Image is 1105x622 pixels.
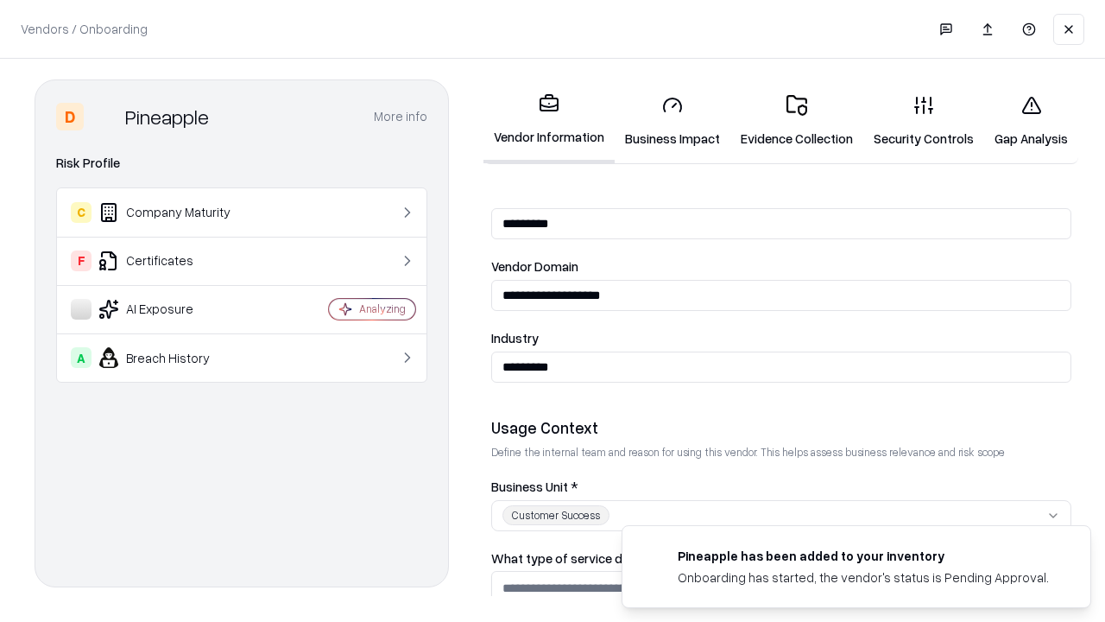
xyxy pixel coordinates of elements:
button: Customer Success [491,500,1071,531]
div: Certificates [71,251,277,271]
div: C [71,202,92,223]
div: Customer Success [502,505,609,525]
label: Business Unit * [491,480,1071,493]
p: Define the internal team and reason for using this vendor. This helps assess business relevance a... [491,445,1071,460]
div: Onboarding has started, the vendor's status is Pending Approval. [678,568,1049,587]
div: Breach History [71,347,277,368]
p: Vendors / Onboarding [21,20,148,38]
div: Company Maturity [71,202,277,223]
a: Evidence Collection [730,81,863,162]
div: Risk Profile [56,153,427,174]
div: Usage Context [491,417,1071,438]
div: Pineapple has been added to your inventory [678,547,1049,565]
img: Pineapple [91,103,118,130]
label: Industry [491,332,1071,345]
div: Pineapple [125,103,209,130]
a: Gap Analysis [984,81,1078,162]
div: F [71,251,92,271]
div: Analyzing [359,301,406,316]
a: Business Impact [615,81,730,162]
label: Vendor Domain [491,260,1071,273]
a: Vendor Information [483,79,615,163]
button: More info [374,101,427,132]
div: D [56,103,84,130]
div: AI Exposure [71,299,277,320]
a: Security Controls [863,81,984,162]
div: A [71,347,92,368]
label: What type of service does the vendor provide? * [491,552,1071,565]
img: pineappleenergy.com [643,547,664,568]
